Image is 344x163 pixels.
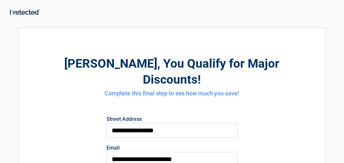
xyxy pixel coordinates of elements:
[106,145,238,151] label: Email
[54,56,290,88] h2: , You Qualify for Major Discounts!
[106,117,238,122] label: Street Address
[10,9,40,15] img: Main Logo
[54,89,290,98] h4: Complete this final step to see how much you save!
[65,57,158,71] span: [PERSON_NAME]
